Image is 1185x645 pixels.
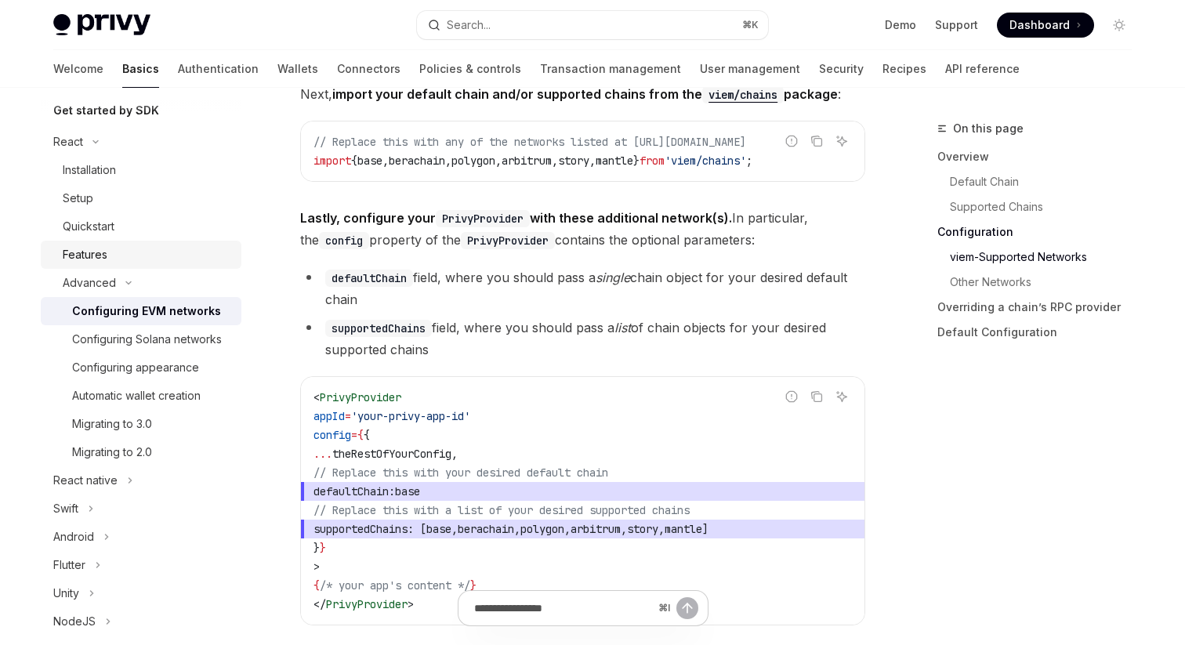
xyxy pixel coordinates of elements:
div: Configuring Solana networks [72,330,222,349]
img: light logo [53,14,150,36]
a: Security [819,50,864,88]
span: } [320,541,326,555]
a: Recipes [882,50,926,88]
a: Transaction management [540,50,681,88]
span: appId [313,409,345,423]
a: Migrating to 3.0 [41,410,241,438]
span: , [552,154,558,168]
span: } [633,154,640,168]
span: from [640,154,665,168]
span: 'your-privy-app-id' [351,409,470,423]
a: User management [700,50,800,88]
span: supportedChains [313,522,408,536]
div: Setup [63,189,93,208]
span: < [313,390,320,404]
a: Configuring Solana networks [41,325,241,353]
button: Ask AI [832,131,852,151]
button: Toggle Flutter section [41,551,241,579]
button: Ask AI [832,386,852,407]
code: defaultChain [325,270,413,287]
a: Configuring appearance [41,353,241,382]
span: , [621,522,627,536]
span: theRestOfYourConfig [332,447,451,461]
button: Toggle React section [41,128,241,156]
div: Migrating to 2.0 [72,443,152,462]
span: berachain [389,154,445,168]
a: Quickstart [41,212,241,241]
span: mantle [596,154,633,168]
a: Demo [885,17,916,33]
div: Advanced [63,274,116,292]
span: import [313,154,351,168]
a: Authentication [178,50,259,88]
span: , [451,522,458,536]
span: = [351,428,357,442]
a: Welcome [53,50,103,88]
a: Default Configuration [937,320,1144,345]
span: base [395,484,420,498]
div: Android [53,527,94,546]
div: Installation [63,161,116,179]
a: Support [935,17,978,33]
span: ] [702,522,708,536]
a: Other Networks [937,270,1144,295]
a: Policies & controls [419,50,521,88]
button: Toggle React native section [41,466,241,495]
a: Connectors [337,50,400,88]
div: Swift [53,499,78,518]
span: arbitrum [571,522,621,536]
span: , [564,522,571,536]
span: { [364,428,370,442]
li: field, where you should pass a chain object for your desired default chain [300,266,865,310]
li: field, where you should pass a of chain objects for your desired supported chains [300,317,865,361]
a: viem/chains [702,86,784,102]
span: config [313,428,351,442]
span: } [470,578,477,592]
span: ... [313,447,332,461]
span: > [313,560,320,574]
code: PrivyProvider [461,232,555,249]
a: Overview [937,144,1144,169]
span: PrivyProvider [320,390,401,404]
button: Toggle Android section [41,523,241,551]
span: ; [746,154,752,168]
span: // Replace this with your desired default chain [313,466,608,480]
a: Wallets [277,50,318,88]
div: Configuring appearance [72,358,199,377]
span: ⌘ K [742,19,759,31]
span: Next, : [300,83,865,105]
a: Configuring EVM networks [41,297,241,325]
button: Toggle NodeJS section [41,607,241,636]
span: , [451,447,458,461]
div: Migrating to 3.0 [72,415,152,433]
span: polygon [451,154,495,168]
a: Default Chain [937,169,1144,194]
button: Open search [417,11,768,39]
a: viem-Supported Networks [937,245,1144,270]
span: , [382,154,389,168]
span: base [426,522,451,536]
button: Report incorrect code [781,386,802,407]
em: list [614,320,631,335]
span: , [514,522,520,536]
div: Automatic wallet creation [72,386,201,405]
span: { [313,578,320,592]
span: story [627,522,658,536]
button: Toggle Unity section [41,579,241,607]
button: Copy the contents from the code block [806,386,827,407]
span: , [658,522,665,536]
span: : [ [408,522,426,536]
button: Report incorrect code [781,131,802,151]
span: Dashboard [1009,17,1070,33]
button: Toggle dark mode [1107,13,1132,38]
a: Overriding a chain’s RPC provider [937,295,1144,320]
span: In particular, the property of the contains the optional parameters: [300,207,865,251]
div: Configuring EVM networks [72,302,221,321]
div: Search... [447,16,491,34]
code: PrivyProvider [436,210,530,227]
em: single [596,270,630,285]
div: Quickstart [63,217,114,236]
span: // Replace this with a list of your desired supported chains [313,503,690,517]
span: { [351,154,357,168]
a: API reference [945,50,1020,88]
